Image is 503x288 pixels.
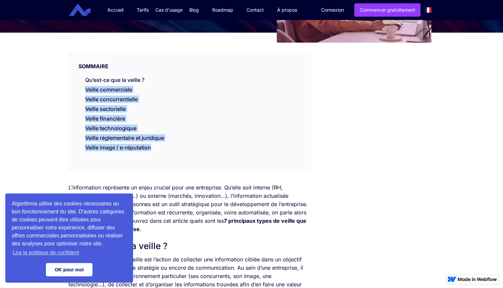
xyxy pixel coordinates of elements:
[155,7,183,13] div: Cas d'usage
[85,135,164,144] a: Veille réglementaire et juridique
[12,200,127,258] span: Algorithma utilise des cookies nécessaires au bon fonctionnement du site. D'autres catégories de ...
[458,277,497,281] img: Made in Webflow
[85,144,151,154] a: Veille image / e-réputation
[5,193,133,283] div: cookieconsent
[74,4,95,16] a: home
[85,86,132,93] a: Veille commerciale
[12,248,80,258] a: learn more about cookies
[316,4,349,16] a: Connexion
[354,3,420,17] a: Commencer gratuitement
[85,77,144,83] a: Qu’est-ce que la veille ?
[85,106,126,112] a: Veille sectorielle
[69,53,310,70] div: SOMMAIRE
[85,115,125,125] a: Veille financière
[69,183,310,233] p: L’information représente un enjeu crucial pour une entreprise. Qu’elle soit interne (RH, indicate...
[69,240,310,252] h2: Qu’est-ce que la veille ?
[46,263,92,276] a: dismiss cookie message
[85,96,138,103] a: Veille concurrentielle
[85,125,136,135] a: Veille technologique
